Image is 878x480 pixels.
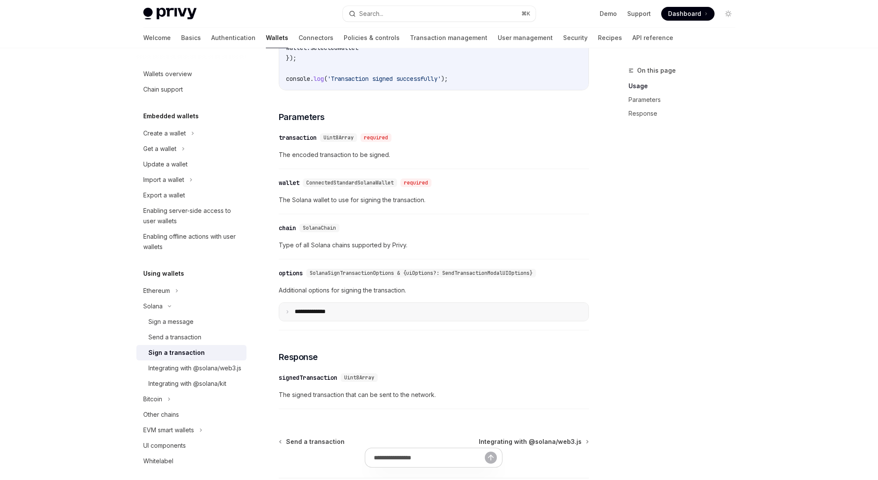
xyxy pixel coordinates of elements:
[136,329,246,345] a: Send a transaction
[323,134,354,141] span: Uint8Array
[400,178,431,187] div: required
[479,437,582,446] span: Integrating with @solana/web3.js
[310,75,314,83] span: .
[279,285,589,295] span: Additional options for signing the transaction.
[266,28,288,48] a: Wallets
[136,360,246,376] a: Integrating with @solana/web3.js
[143,144,176,154] div: Get a wallet
[668,9,701,18] span: Dashboard
[143,409,179,420] div: Other chains
[479,437,588,446] a: Integrating with @solana/web3.js
[279,150,589,160] span: The encoded transaction to be signed.
[136,407,246,422] a: Other chains
[485,452,497,464] button: Send message
[563,28,588,48] a: Security
[498,28,553,48] a: User management
[359,9,383,19] div: Search...
[279,269,303,277] div: options
[280,437,345,446] a: Send a transaction
[143,394,162,404] div: Bitcoin
[310,270,533,277] span: SolanaSignTransactionOptions & {uiOptions?: SendTransactionModalUIOptions}
[136,345,246,360] a: Sign a transaction
[628,107,742,120] a: Response
[143,8,197,20] img: light logo
[136,376,246,391] a: Integrating with @solana/kit
[637,65,676,76] span: On this page
[143,286,170,296] div: Ethereum
[136,203,246,229] a: Enabling server-side access to user wallets
[143,231,241,252] div: Enabling offline actions with user wallets
[344,28,400,48] a: Policies & controls
[136,82,246,97] a: Chain support
[136,453,246,469] a: Whitelabel
[136,188,246,203] a: Export a wallet
[148,378,226,389] div: Integrating with @solana/kit
[211,28,256,48] a: Authentication
[299,28,333,48] a: Connectors
[303,225,336,231] span: SolanaChain
[279,195,589,205] span: The Solana wallet to use for signing the transaction.
[314,75,324,83] span: log
[279,351,318,363] span: Response
[143,301,163,311] div: Solana
[136,229,246,255] a: Enabling offline actions with user wallets
[136,66,246,82] a: Wallets overview
[286,437,345,446] span: Send a transaction
[279,240,589,250] span: Type of all Solana chains supported by Privy.
[721,7,735,21] button: Toggle dark mode
[521,10,530,17] span: ⌘ K
[344,374,374,381] span: Uint8Array
[148,348,205,358] div: Sign a transaction
[598,28,622,48] a: Recipes
[286,54,296,62] span: });
[143,440,186,451] div: UI components
[143,175,184,185] div: Import a wallet
[143,128,186,138] div: Create a wallet
[628,93,742,107] a: Parameters
[148,332,201,342] div: Send a transaction
[324,75,327,83] span: (
[410,28,487,48] a: Transaction management
[628,79,742,93] a: Usage
[148,317,194,327] div: Sign a message
[279,373,337,382] div: signedTransaction
[143,28,171,48] a: Welcome
[279,133,317,142] div: transaction
[279,224,296,232] div: chain
[136,314,246,329] a: Sign a message
[143,159,188,169] div: Update a wallet
[286,75,310,83] span: console
[181,28,201,48] a: Basics
[143,69,192,79] div: Wallets overview
[632,28,673,48] a: API reference
[143,84,183,95] div: Chain support
[143,111,199,121] h5: Embedded wallets
[279,111,325,123] span: Parameters
[661,7,715,21] a: Dashboard
[279,178,299,187] div: wallet
[143,456,173,466] div: Whitelabel
[441,75,448,83] span: );
[306,179,394,186] span: ConnectedStandardSolanaWallet
[279,390,589,400] span: The signed transaction that can be sent to the network.
[327,75,441,83] span: 'Transaction signed successfully'
[600,9,617,18] a: Demo
[343,6,536,22] button: Search...⌘K
[143,425,194,435] div: EVM smart wallets
[136,157,246,172] a: Update a wallet
[148,363,241,373] div: Integrating with @solana/web3.js
[143,268,184,279] h5: Using wallets
[143,206,241,226] div: Enabling server-side access to user wallets
[143,190,185,200] div: Export a wallet
[136,438,246,453] a: UI components
[360,133,391,142] div: required
[627,9,651,18] a: Support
